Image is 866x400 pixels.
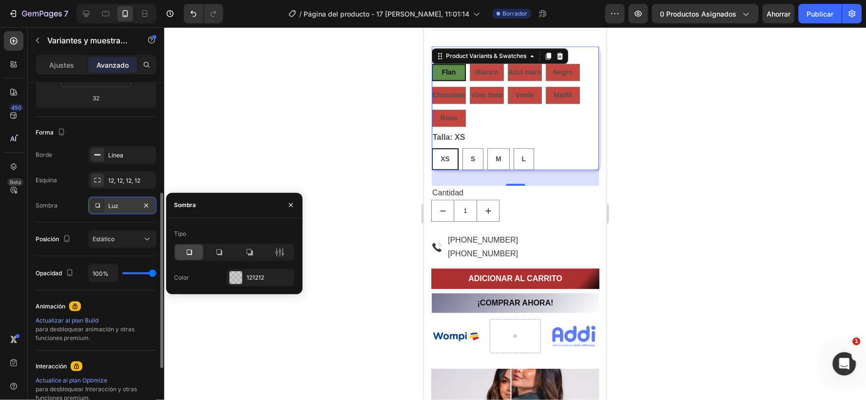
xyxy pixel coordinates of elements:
font: Sombra [174,201,196,209]
font: Ahorrar [767,10,791,18]
font: 121212 [247,274,264,281]
font: Beta [10,179,21,186]
button: Ahorrar [763,4,795,23]
font: 12, 12, 12, 12 [108,177,140,184]
font: Esquina [36,176,57,184]
button: 0 productos asignados [652,4,759,23]
font: Tipo [174,230,186,237]
button: 7 [4,4,73,23]
font: 0 productos asignados [660,10,737,18]
font: Estático [93,235,115,243]
font: Actualizar al plan Build [36,317,98,324]
iframe: Chat en vivo de Intercom [833,352,856,376]
font: Color [174,274,189,281]
font: Animación [36,303,65,310]
input: Auto [89,265,118,282]
font: para desbloquear animación y otras funciones premium. [36,325,135,342]
font: Opacidad [36,269,62,277]
font: Borde [36,151,52,158]
font: 450 [11,104,21,111]
font: Variantes y muestras de productos [47,36,176,45]
font: Luz [108,202,118,210]
font: Borrador [502,10,527,17]
button: Publicar [799,4,842,23]
font: Interacción [36,362,67,370]
font: Sombra [36,202,58,209]
font: Avanzado [96,61,129,69]
font: Línea [108,152,123,159]
font: Forma [36,129,54,136]
font: Posición [36,235,59,243]
font: Página del producto - 17 [PERSON_NAME], 11:01:14 [304,10,469,18]
div: Deshacer/Rehacer [184,4,223,23]
font: 7 [64,9,68,19]
font: / [299,10,302,18]
font: Actualice al plan Optimize [36,377,107,384]
iframe: Área de diseño [424,27,607,400]
button: Estático [88,230,156,248]
input: 2xl [86,91,106,105]
font: Ajustes [50,61,75,69]
font: 1 [855,338,859,344]
p: Variantes y muestras de productos [47,35,130,46]
font: Publicar [807,10,834,18]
